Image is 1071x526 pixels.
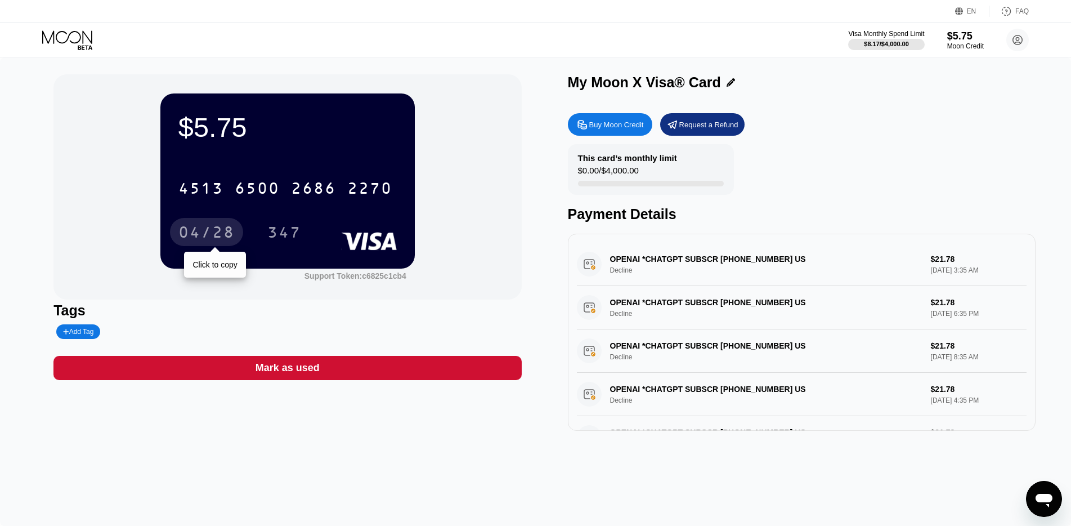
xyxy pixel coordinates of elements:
div: My Moon X Visa® Card [568,74,721,91]
div: 6500 [235,181,280,199]
div: $5.75 [947,30,984,42]
div: 347 [259,218,310,246]
div: Moon Credit [947,42,984,50]
div: FAQ [1015,7,1029,15]
div: Tags [53,302,521,319]
div: 2270 [347,181,392,199]
div: Click to copy [192,260,237,269]
div: Mark as used [53,356,521,380]
div: Add Tag [63,328,93,336]
div: This card’s monthly limit [578,153,677,163]
div: Buy Moon Credit [589,120,644,130]
div: 2686 [291,181,336,199]
div: Add Tag [56,324,100,339]
div: 4513 [178,181,223,199]
div: Buy Moon Credit [568,113,652,136]
div: Support Token: c6825c1cb4 [304,271,406,280]
div: EN [955,6,989,17]
div: EN [967,7,976,15]
div: 04/28 [170,218,243,246]
div: $5.75Moon Credit [947,30,984,50]
div: 04/28 [178,225,235,243]
div: Request a Refund [679,120,738,130]
div: $8.17 / $4,000.00 [864,41,909,47]
div: 347 [267,225,301,243]
div: Payment Details [568,206,1036,222]
div: Support Token:c6825c1cb4 [304,271,406,280]
div: $0.00 / $4,000.00 [578,166,639,181]
div: Visa Monthly Spend Limit [848,30,924,38]
div: Visa Monthly Spend Limit$8.17/$4,000.00 [848,30,924,50]
div: FAQ [989,6,1029,17]
div: $5.75 [178,112,397,143]
div: Request a Refund [660,113,745,136]
div: 4513650026862270 [172,174,399,202]
div: Mark as used [256,362,320,375]
iframe: Button to launch messaging window, conversation in progress [1026,481,1062,517]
